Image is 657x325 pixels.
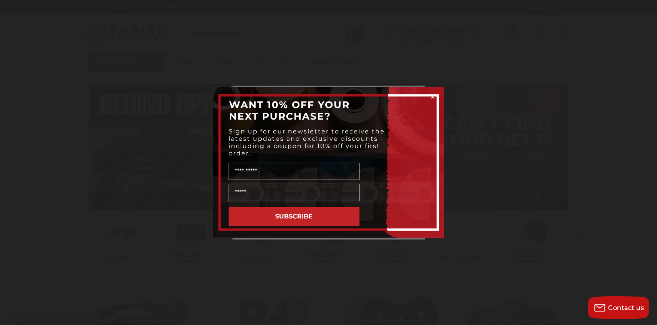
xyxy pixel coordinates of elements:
[229,99,350,122] span: WANT 10% OFF YOUR NEXT PURCHASE?
[588,296,649,319] button: Contact us
[229,207,359,226] button: SUBSCRIBE
[229,184,359,201] input: Email
[429,93,436,101] button: Close dialog
[229,128,385,157] span: Sign up for our newsletter to receive the latest updates and exclusive discounts - including a co...
[609,304,644,312] span: Contact us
